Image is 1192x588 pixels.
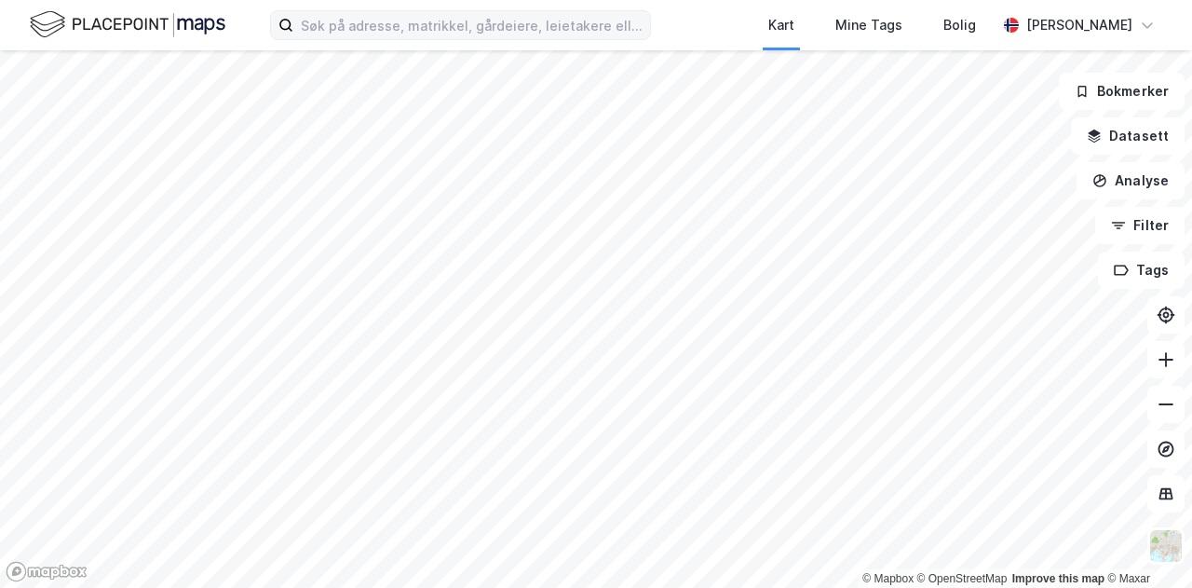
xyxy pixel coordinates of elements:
[943,14,976,36] div: Bolig
[835,14,902,36] div: Mine Tags
[1095,207,1185,244] button: Filter
[768,14,794,36] div: Kart
[1071,117,1185,155] button: Datasett
[917,572,1008,585] a: OpenStreetMap
[1099,499,1192,588] div: Kontrollprogram for chat
[1012,572,1104,585] a: Improve this map
[1099,499,1192,588] iframe: Chat Widget
[862,572,914,585] a: Mapbox
[1077,162,1185,199] button: Analyse
[1026,14,1132,36] div: [PERSON_NAME]
[30,8,225,41] img: logo.f888ab2527a4732fd821a326f86c7f29.svg
[293,11,650,39] input: Søk på adresse, matrikkel, gårdeiere, leietakere eller personer
[1059,73,1185,110] button: Bokmerker
[1098,252,1185,289] button: Tags
[6,561,88,582] a: Mapbox homepage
